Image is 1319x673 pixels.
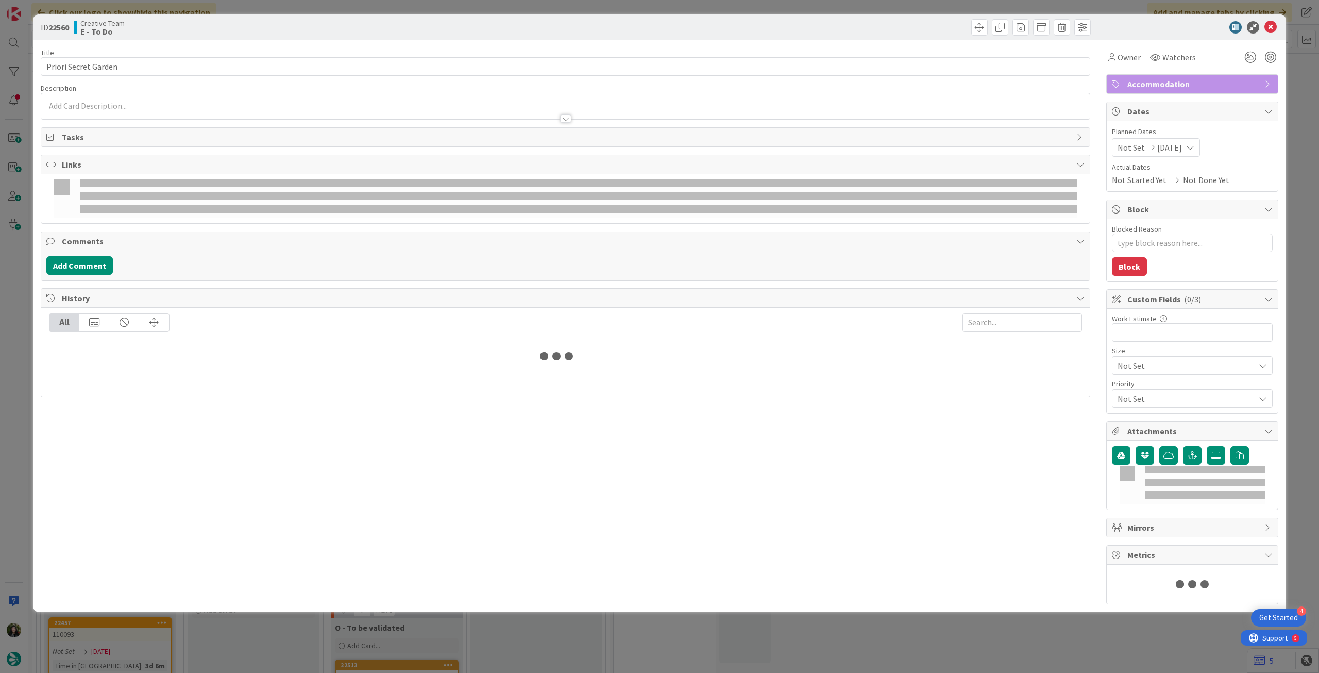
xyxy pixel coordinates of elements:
[1118,141,1145,154] span: Not Set
[1112,126,1273,137] span: Planned Dates
[80,19,125,27] span: Creative Team
[1118,358,1249,373] span: Not Set
[1112,380,1273,387] div: Priority
[41,57,1090,76] input: type card name here...
[1127,293,1259,305] span: Custom Fields
[1157,141,1182,154] span: [DATE]
[1127,105,1259,118] span: Dates
[1127,425,1259,437] span: Attachments
[1118,391,1249,406] span: Not Set
[62,292,1071,304] span: History
[41,48,54,57] label: Title
[48,22,69,32] b: 22560
[62,158,1071,171] span: Links
[62,235,1071,248] span: Comments
[41,21,69,34] span: ID
[1127,203,1259,216] span: Block
[54,4,56,12] div: 5
[41,84,76,93] span: Description
[1162,51,1196,63] span: Watchers
[1112,314,1157,323] label: Work Estimate
[62,131,1071,143] span: Tasks
[80,27,125,36] b: E - To Do
[1184,294,1201,304] span: ( 0/3 )
[49,314,79,331] div: All
[1127,521,1259,534] span: Mirrors
[1127,78,1259,90] span: Accommodation
[1127,549,1259,561] span: Metrics
[46,256,113,275] button: Add Comment
[962,313,1082,332] input: Search...
[1259,613,1298,623] div: Get Started
[22,2,47,14] span: Support
[1112,347,1273,354] div: Size
[1118,51,1141,63] span: Owner
[1251,609,1306,627] div: Open Get Started checklist, remaining modules: 4
[1112,174,1166,186] span: Not Started Yet
[1112,162,1273,173] span: Actual Dates
[1183,174,1229,186] span: Not Done Yet
[1112,257,1147,276] button: Block
[1297,606,1306,616] div: 4
[1112,224,1162,234] label: Blocked Reason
